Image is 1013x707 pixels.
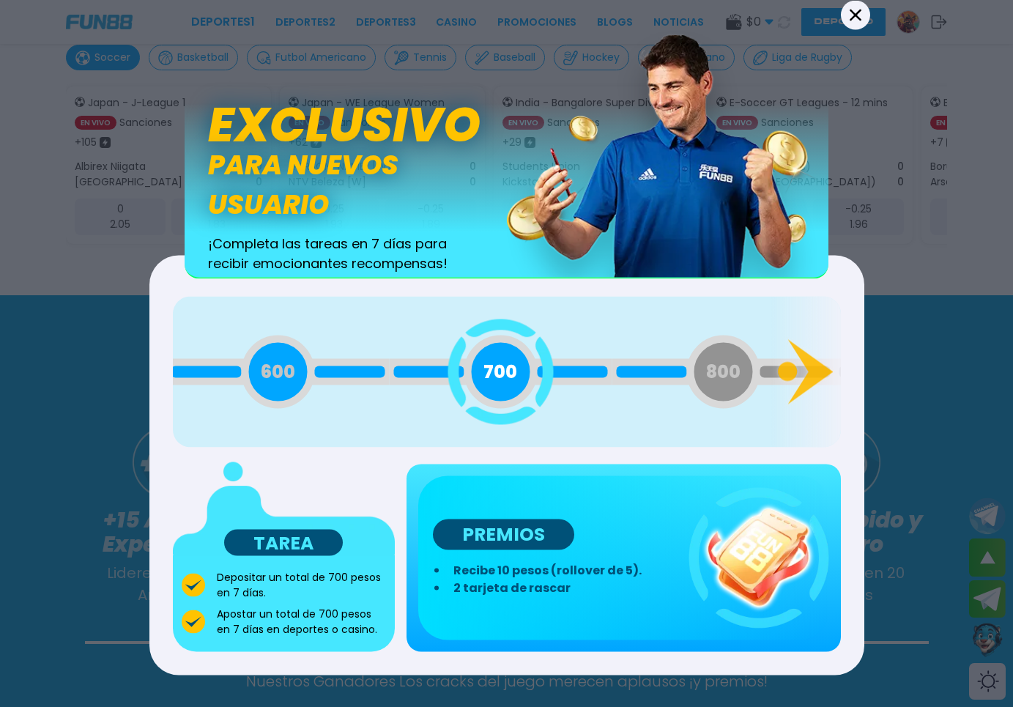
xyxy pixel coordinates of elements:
[208,146,507,225] span: para nuevos usuario
[217,607,387,637] p: Apostar un total de 700 pesos en 7 días en deportes o casino.
[706,358,741,385] span: 800
[689,488,829,629] img: fun88_task-3d54b5a9.webp
[483,358,517,385] span: 700
[224,530,343,556] p: TAREA
[208,234,463,273] span: ¡Completa las tareas en 7 días para recibir emocionantes recompensas!
[433,519,574,550] p: PREMIOS
[173,462,396,556] img: ZfJrG+Mrt4kE6IqiwAAA==
[208,89,480,160] span: Exclusivo
[507,30,828,277] img: banner_image-fb94e3f3.webp
[217,570,387,601] p: Depositar un total de 700 pesos en 7 días.
[261,358,295,385] span: 600
[448,580,679,597] li: 2 tarjeta de rascar
[448,562,679,580] li: Recibe 10 pesos (rollover de 5).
